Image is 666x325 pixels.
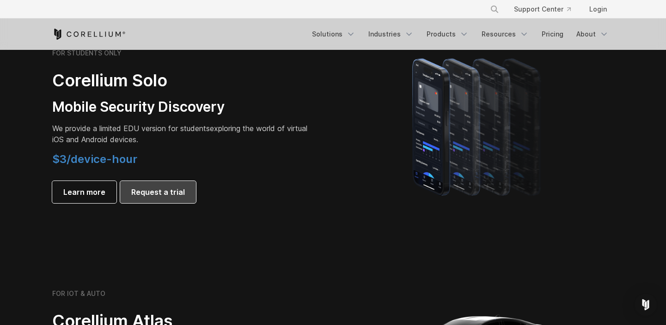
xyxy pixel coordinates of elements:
[394,45,562,207] img: A lineup of four iPhone models becoming more gradient and blurred
[479,1,614,18] div: Navigation Menu
[52,29,126,40] a: Corellium Home
[363,26,419,42] a: Industries
[52,124,210,133] span: We provide a limited EDU version for students
[52,49,122,57] h6: FOR STUDENTS ONLY
[52,181,116,203] a: Learn more
[507,1,578,18] a: Support Center
[52,123,311,145] p: exploring the world of virtual iOS and Android devices.
[306,26,361,42] a: Solutions
[476,26,534,42] a: Resources
[421,26,474,42] a: Products
[635,294,657,316] div: Open Intercom Messenger
[52,98,311,116] h3: Mobile Security Discovery
[52,152,137,166] span: $3/device-hour
[52,70,311,91] h2: Corellium Solo
[120,181,196,203] a: Request a trial
[131,187,185,198] span: Request a trial
[582,1,614,18] a: Login
[306,26,614,42] div: Navigation Menu
[486,1,503,18] button: Search
[52,289,105,298] h6: FOR IOT & AUTO
[571,26,614,42] a: About
[536,26,569,42] a: Pricing
[63,187,105,198] span: Learn more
